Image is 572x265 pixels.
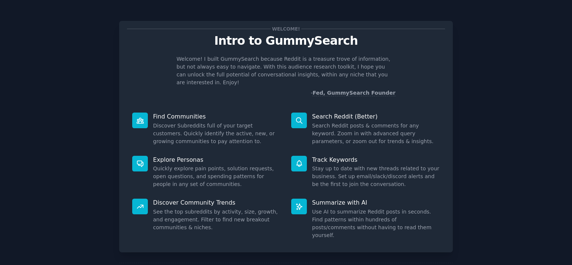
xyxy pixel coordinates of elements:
span: Welcome! [271,25,301,33]
p: Welcome! I built GummySearch because Reddit is a treasure trove of information, but not always ea... [177,55,395,86]
dd: See the top subreddits by activity, size, growth, and engagement. Filter to find new breakout com... [153,208,281,231]
p: Explore Personas [153,156,281,164]
p: Intro to GummySearch [127,34,445,47]
p: Track Keywords [312,156,440,164]
div: - [311,89,395,97]
dd: Search Reddit posts & comments for any keyword. Zoom in with advanced query parameters, or zoom o... [312,122,440,145]
p: Find Communities [153,113,281,120]
dd: Quickly explore pain points, solution requests, open questions, and spending patterns for people ... [153,165,281,188]
a: Fed, GummySearch Founder [312,90,395,96]
dd: Discover Subreddits full of your target customers. Quickly identify the active, new, or growing c... [153,122,281,145]
dd: Use AI to summarize Reddit posts in seconds. Find patterns within hundreds of posts/comments with... [312,208,440,239]
p: Discover Community Trends [153,199,281,206]
p: Search Reddit (Better) [312,113,440,120]
p: Summarize with AI [312,199,440,206]
dd: Stay up to date with new threads related to your business. Set up email/slack/discord alerts and ... [312,165,440,188]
